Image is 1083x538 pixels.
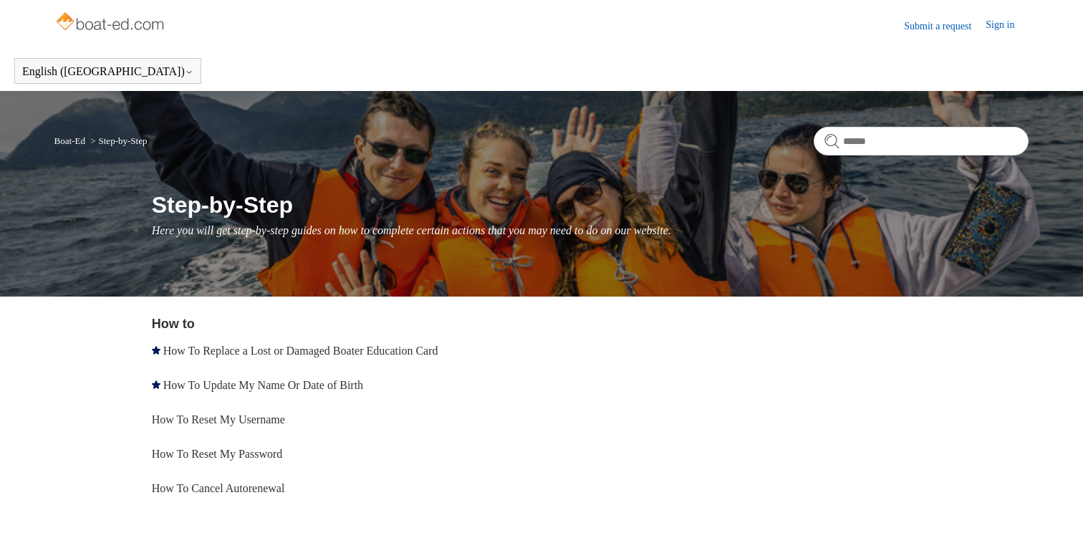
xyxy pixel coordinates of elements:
[986,17,1029,34] a: Sign in
[87,135,147,146] li: Step-by-Step
[152,317,195,331] a: How to
[54,135,88,146] li: Boat-Ed
[152,346,160,355] svg: Promoted article
[152,188,1029,222] h1: Step-by-Step
[163,379,363,391] a: How To Update My Name Or Date of Birth
[152,482,285,494] a: How To Cancel Autorenewal
[152,222,1029,239] p: Here you will get step-by-step guides on how to complete certain actions that you may need to do ...
[152,448,283,460] a: How To Reset My Password
[163,345,438,357] a: How To Replace a Lost or Damaged Boater Education Card
[904,19,986,34] a: Submit a request
[54,135,85,146] a: Boat-Ed
[152,380,160,389] svg: Promoted article
[22,65,193,78] button: English ([GEOGRAPHIC_DATA])
[54,9,168,37] img: Boat-Ed Help Center home page
[814,127,1029,155] input: Search
[152,413,285,426] a: How To Reset My Username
